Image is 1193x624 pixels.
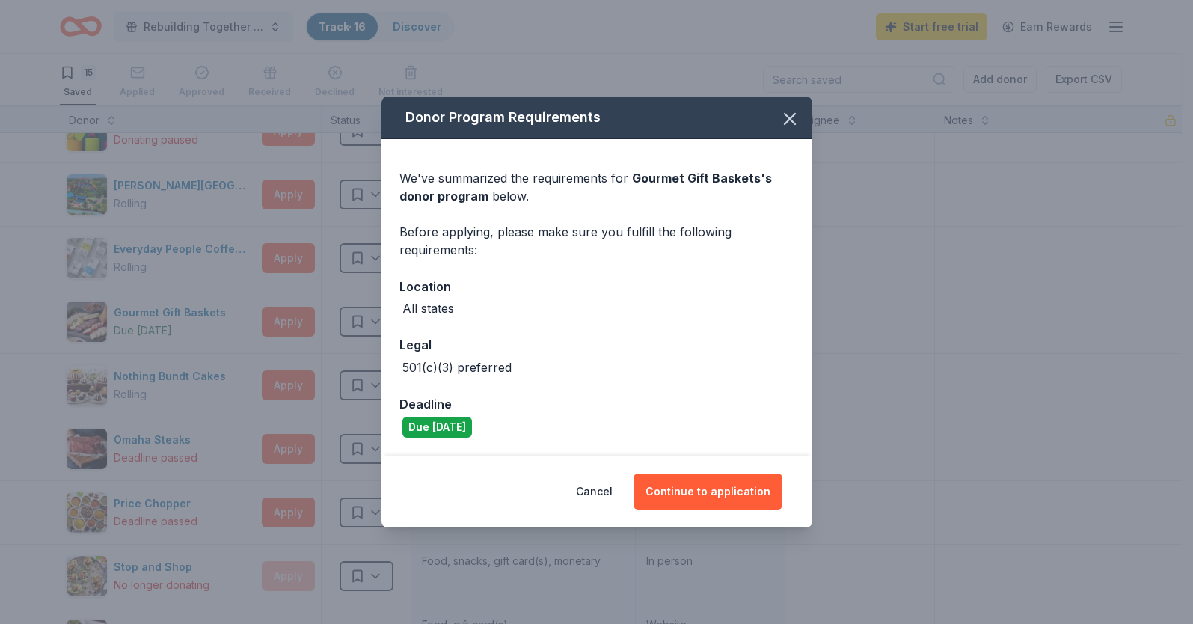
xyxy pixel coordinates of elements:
[402,299,454,317] div: All states
[576,474,613,510] button: Cancel
[381,97,812,139] div: Donor Program Requirements
[402,417,472,438] div: Due [DATE]
[399,394,794,414] div: Deadline
[399,335,794,355] div: Legal
[402,358,512,376] div: 501(c)(3) preferred
[399,277,794,296] div: Location
[399,169,794,205] div: We've summarized the requirements for below.
[634,474,782,510] button: Continue to application
[399,223,794,259] div: Before applying, please make sure you fulfill the following requirements:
